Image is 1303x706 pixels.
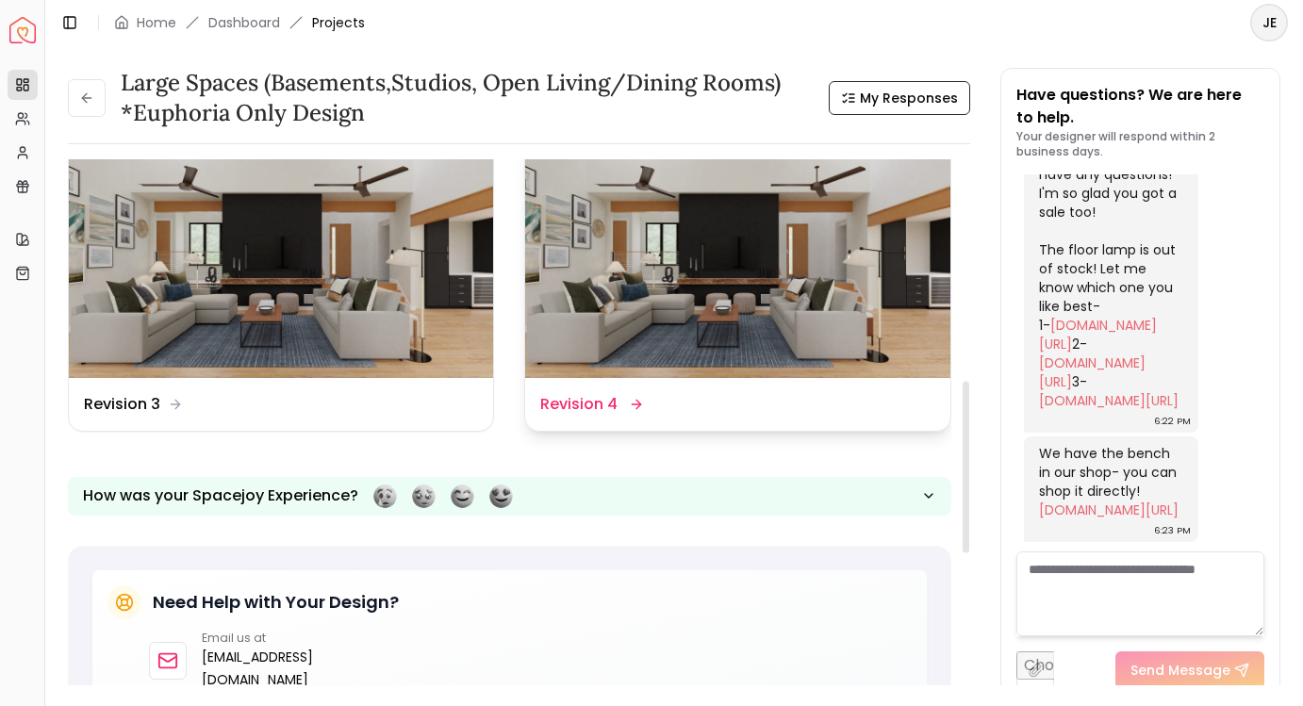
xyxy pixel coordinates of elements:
p: How was your Spacejoy Experience? [83,484,358,507]
span: JE [1252,6,1286,40]
img: Revision 3 [69,140,493,378]
dd: Revision 3 [84,393,160,416]
p: Have questions? We are here to help. [1016,84,1265,129]
button: My Responses [829,81,970,115]
a: [DOMAIN_NAME][URL] [1039,353,1146,391]
span: My Responses [860,89,958,107]
div: 6:23 PM [1154,521,1191,540]
a: [DOMAIN_NAME][URL] [1039,501,1179,519]
a: Dashboard [208,13,280,32]
h5: Need Help with Your Design? [153,589,399,616]
button: JE [1250,4,1288,41]
a: [DOMAIN_NAME][URL] [1039,391,1179,410]
button: How was your Spacejoy Experience?Feeling terribleFeeling badFeeling goodFeeling awesome [68,477,951,516]
p: Your designer will respond within 2 business days. [1016,129,1265,159]
nav: breadcrumb [114,13,365,32]
h3: Large Spaces (Basements,Studios, Open living/dining rooms) *Euphoria Only Design [121,68,814,128]
img: Revision 4 [525,140,949,378]
a: Spacejoy [9,17,36,43]
a: Revision 3Revision 3 [68,139,494,432]
a: Revision 4Revision 4 [524,139,950,432]
a: Home [137,13,176,32]
dd: Revision 4 [540,393,618,416]
span: Projects [312,13,365,32]
p: Email us at [202,631,317,646]
a: [DOMAIN_NAME][URL] [1039,316,1157,353]
div: 6:22 PM [1154,412,1191,431]
a: [EMAIL_ADDRESS][DOMAIN_NAME] [202,646,317,691]
div: We have the bench in our shop- you can shop it directly! [1039,444,1180,519]
img: Spacejoy Logo [9,17,36,43]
